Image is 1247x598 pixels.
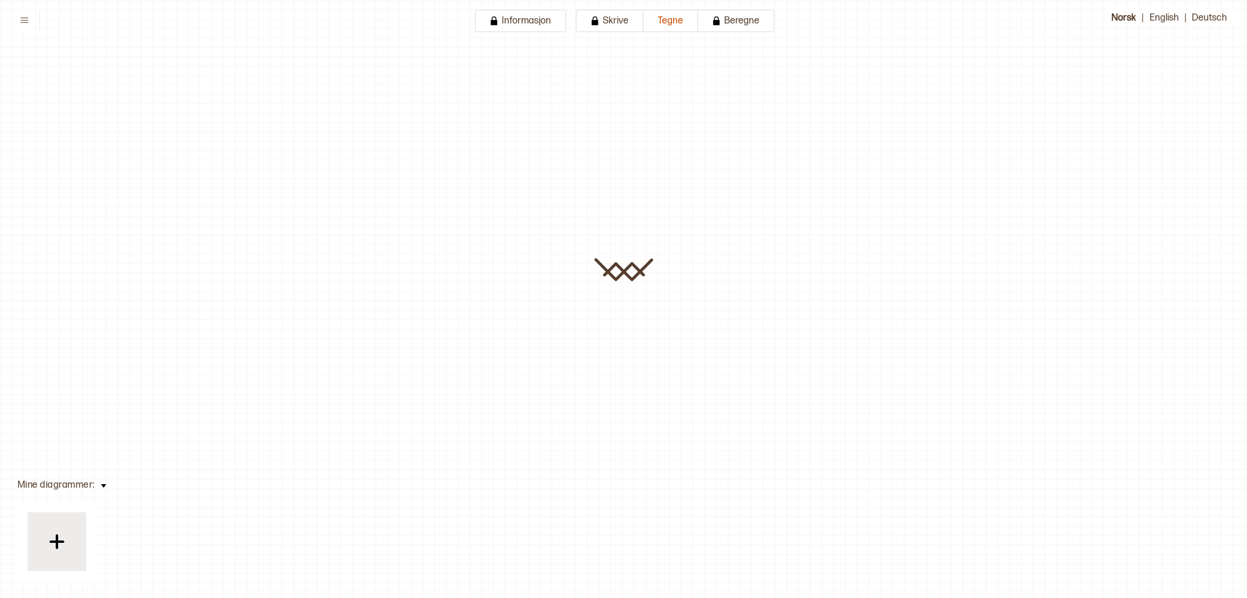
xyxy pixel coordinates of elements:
button: English [1144,9,1185,25]
div: | | [1086,9,1233,32]
button: Norsk [1106,9,1142,25]
button: Tegne [644,9,698,32]
button: Informasjon [475,9,566,32]
img: arrow [101,484,106,488]
img: plus_black [42,527,72,556]
button: plus_black [18,503,96,580]
button: Skrive [576,9,644,32]
button: Deutsch [1186,9,1233,25]
button: Beregne [698,9,775,32]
